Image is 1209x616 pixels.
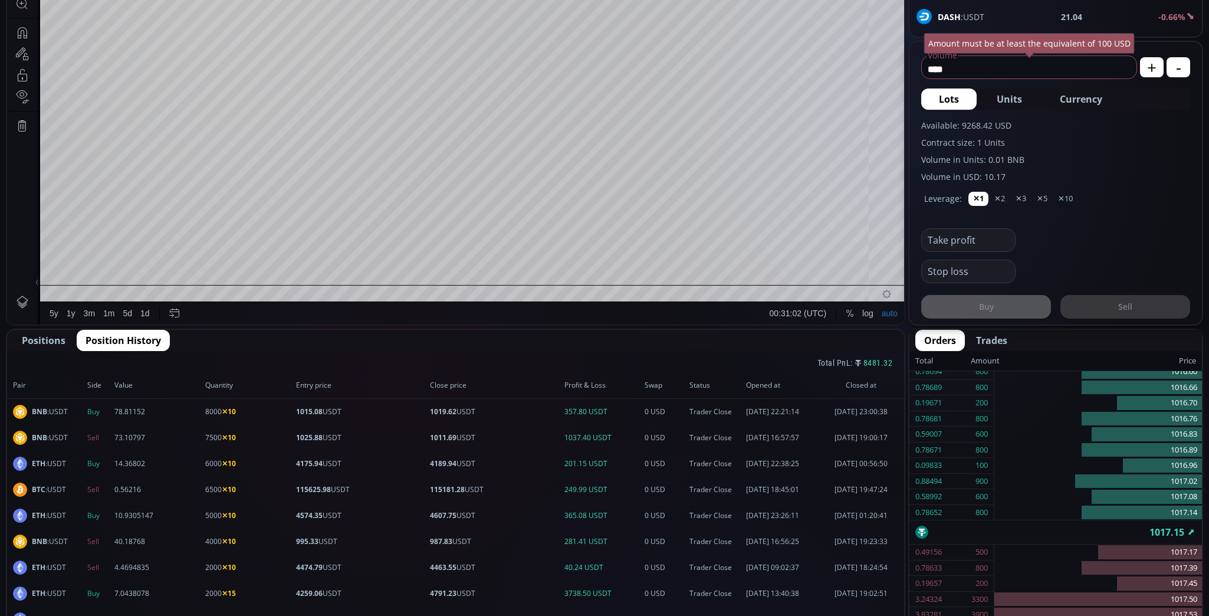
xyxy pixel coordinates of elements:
div: 1y [60,517,68,527]
label: Volume in Units: 0.01 BNB [921,153,1190,166]
span: 00:31:02 (UTC) [763,517,819,527]
div: −1.34 (−0.13%) [316,29,369,38]
span: Status [689,380,743,391]
span: [DATE] 22:38:25 [746,458,820,469]
button: + [1140,57,1164,77]
span: 2000 [205,562,293,573]
div: Price [1000,353,1196,369]
label: Leverage: [924,192,962,205]
div: 5y [42,517,51,527]
div: 1015.33 [248,29,275,38]
span: Lots [939,92,959,106]
div: 4.567K [68,42,93,51]
b: DASH [938,11,961,22]
span: 281.41 USDT [564,536,641,547]
span: USDT [430,484,561,495]
span: Buy [87,407,111,417]
span: 0 USD [645,562,686,573]
span: 0 USD [645,458,686,469]
span: 0 USD [645,432,686,443]
span: 6500 [205,484,293,495]
b: ETH [32,510,45,520]
span: USDT [296,510,427,521]
b: ETH [32,458,45,468]
span: 0 USD [645,407,686,417]
span: 40.18768 [114,536,202,547]
span: Closed at [824,380,898,391]
div: 3300 [971,592,988,607]
b: BNB [32,407,47,417]
div: 1016.96 [994,458,1202,474]
span: :USDT [938,11,984,23]
span: Buy [87,588,111,599]
b: 4474.79 [296,562,323,572]
div: 1m [96,517,107,527]
span: USDT [296,562,427,573]
span: USDT [430,510,561,521]
span: Value [114,380,202,391]
span: Profit & Loss [564,380,641,391]
button: ✕3 [1011,192,1031,206]
span: Trader Close [689,458,743,469]
span: 4000 [205,536,293,547]
b: ✕10 [222,484,236,494]
button: ✕2 [990,192,1010,206]
b: ✕10 [222,510,236,520]
span: 0 USD [645,484,686,495]
span: 3738.50 USDT [564,588,641,599]
b: 1025.88 [296,432,323,443]
span: Trader Close [689,536,743,547]
div: 0.78633 [915,561,942,576]
span: [DATE] 23:00:38 [824,407,898,417]
span: :USDT [32,562,66,573]
span: [DATE] 22:21:14 [746,407,820,417]
span: 6000 [205,458,293,469]
div: 200 [975,576,988,591]
div: Total [915,353,971,369]
b: 4175.94 [296,458,323,468]
div: C [279,29,285,38]
span: Trader Close [689,407,743,417]
div: Toggle Percentage [835,511,851,533]
span: [DATE] 18:45:01 [746,484,820,495]
span: [DATE] 19:00:17 [824,432,898,443]
span: 357.80 USDT [564,407,641,417]
b: 4607.75 [430,510,456,520]
button: Currency [1042,89,1120,110]
div: 1017.50 [994,592,1202,608]
button: - [1167,57,1190,77]
div: Total PnL: [7,351,904,372]
span: 14.36802 [114,458,202,469]
label: Contract size: 1 Units [921,136,1190,149]
span: Close price [430,380,561,391]
span: 365.08 USDT [564,510,641,521]
div: Hide Drawings Toolbar [27,483,32,499]
div:  [11,158,20,169]
b: 4791.23 [430,588,456,598]
b: 1015.08 [296,407,323,417]
span: [DATE] 19:47:24 [824,484,898,495]
span: Side [87,380,111,391]
b: ETH [32,562,45,572]
div: 800 [975,505,988,520]
button: 00:31:02 (UTC) [758,511,823,533]
div: 1017.15 [285,29,313,38]
button: Trades [967,330,1016,351]
button: ✕1 [968,192,988,206]
div: 0.19657 [915,576,942,591]
span: USDT [430,562,561,573]
span: [DATE] 09:02:37 [746,562,820,573]
b: -0.66% [1158,11,1185,22]
span: [DATE] 00:56:50 [824,458,898,469]
div: 1016.89 [994,443,1202,458]
div: 1019.90 [211,29,239,38]
span: Sell [87,484,111,495]
span: USDT [430,458,561,469]
span: 7.0438078 [114,588,202,599]
div: 1017.39 [994,561,1202,576]
span: Entry price [296,380,427,391]
div: 1017.17 [994,545,1202,561]
span: 8000 [205,407,293,417]
div: Volume [38,42,64,51]
span: :USDT [32,536,68,547]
